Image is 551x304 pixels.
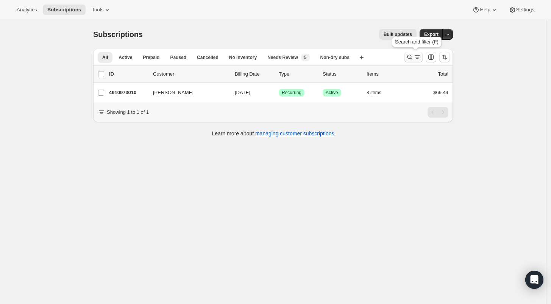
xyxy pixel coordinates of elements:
span: No inventory [229,54,257,60]
p: Learn more about [212,130,334,137]
p: Customer [153,70,229,78]
button: Sort the results [439,52,450,62]
p: Showing 1 to 1 of 1 [107,109,149,116]
button: [PERSON_NAME] [148,87,224,99]
div: Open Intercom Messenger [525,271,543,289]
span: Prepaid [143,54,159,60]
button: Subscriptions [43,5,86,15]
span: Needs Review [267,54,298,60]
button: Tools [87,5,116,15]
p: Billing Date [235,70,273,78]
span: Tools [92,7,103,13]
span: Non-dry subs [320,54,350,60]
span: Active [326,90,338,96]
button: Create new view [356,52,368,63]
span: Analytics [17,7,37,13]
div: Items [367,70,404,78]
p: 4910973010 [109,89,147,96]
span: [PERSON_NAME] [153,89,194,96]
span: Recurring [282,90,301,96]
span: Cancelled [197,54,219,60]
button: 8 items [367,87,390,98]
div: Type [279,70,317,78]
span: 5 [304,54,307,60]
span: [DATE] [235,90,250,95]
button: Search and filter results [404,52,423,62]
span: Export [424,31,439,37]
button: Analytics [12,5,41,15]
span: Bulk updates [384,31,412,37]
nav: Pagination [428,107,448,118]
p: ID [109,70,147,78]
a: managing customer subscriptions [255,130,334,136]
span: Active [119,54,132,60]
span: Help [480,7,490,13]
button: Bulk updates [379,29,417,40]
span: Subscriptions [47,7,81,13]
span: All [102,54,108,60]
span: $69.44 [433,90,448,95]
span: 8 items [367,90,381,96]
span: Subscriptions [93,30,143,39]
button: Help [468,5,502,15]
span: Settings [516,7,534,13]
button: Customize table column order and visibility [426,52,436,62]
div: IDCustomerBilling DateTypeStatusItemsTotal [109,70,448,78]
p: Total [438,70,448,78]
div: 4910973010[PERSON_NAME][DATE]SuccessRecurringSuccessActive8 items$69.44 [109,87,448,98]
p: Status [323,70,361,78]
span: Paused [170,54,186,60]
button: Settings [504,5,539,15]
button: Export [420,29,443,40]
